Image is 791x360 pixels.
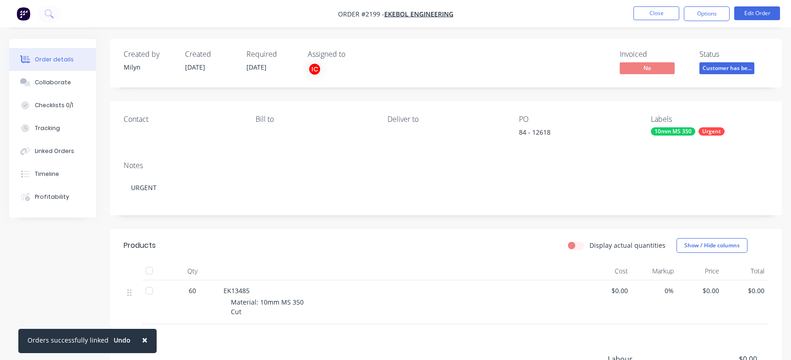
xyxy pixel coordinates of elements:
[256,115,373,124] div: Bill to
[246,50,297,59] div: Required
[620,50,688,59] div: Invoiced
[16,7,30,21] img: Factory
[142,333,147,346] span: ×
[635,286,673,295] span: 0%
[9,94,96,117] button: Checklists 0/1
[651,127,695,136] div: 10mm MS 350
[684,6,730,21] button: Options
[35,55,74,64] div: Order details
[590,286,628,295] span: $0.00
[133,329,157,351] button: Close
[698,127,725,136] div: Urgent
[9,140,96,163] button: Linked Orders
[676,238,747,253] button: Show / Hide columns
[308,62,322,76] button: IC
[27,335,109,345] div: Orders successfully linked
[9,117,96,140] button: Tracking
[124,161,768,170] div: Notes
[699,50,768,59] div: Status
[35,170,59,178] div: Timeline
[9,71,96,94] button: Collaborate
[723,262,768,280] div: Total
[35,78,71,87] div: Collaborate
[586,262,632,280] div: Cost
[124,50,174,59] div: Created by
[9,163,96,185] button: Timeline
[519,127,633,140] div: 84 - 12618
[699,62,754,76] button: Customer has be...
[224,286,250,295] span: EK13485
[35,101,73,109] div: Checklists 0/1
[726,286,764,295] span: $0.00
[384,10,453,18] a: Ekebol Engineering
[124,115,241,124] div: Contact
[35,193,69,201] div: Profitability
[185,50,235,59] div: Created
[165,262,220,280] div: Qty
[185,63,205,71] span: [DATE]
[677,262,723,280] div: Price
[734,6,780,20] button: Edit Order
[633,6,679,20] button: Close
[9,48,96,71] button: Order details
[651,115,768,124] div: Labels
[620,62,675,74] span: No
[124,174,768,202] div: URGENT
[699,62,754,74] span: Customer has be...
[387,115,505,124] div: Deliver to
[189,286,196,295] span: 60
[124,240,156,251] div: Products
[681,286,719,295] span: $0.00
[9,185,96,208] button: Profitability
[246,63,267,71] span: [DATE]
[308,50,399,59] div: Assigned to
[231,298,304,316] span: Material: 10mm MS 350 Cut
[589,240,666,250] label: Display actual quantities
[35,147,74,155] div: Linked Orders
[632,262,677,280] div: Markup
[519,115,636,124] div: PO
[109,333,136,347] button: Undo
[35,124,60,132] div: Tracking
[124,62,174,72] div: Milyn
[338,10,384,18] span: Order #2199 -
